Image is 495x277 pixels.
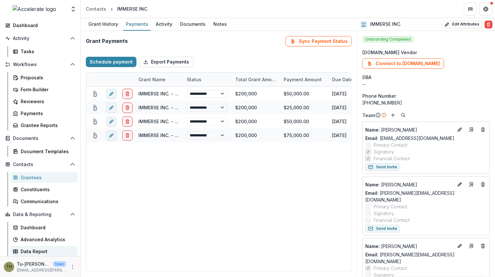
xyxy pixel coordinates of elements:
img: Accelerate logo [13,5,56,13]
div: [PHONE_NUMBER] [362,99,490,106]
div: Payments [21,110,73,117]
button: bill.com-connect [90,89,100,99]
button: Search [399,111,407,119]
span: Email: [365,135,379,141]
button: delete [122,130,133,141]
button: Add [389,111,397,119]
div: Tu-Quyen Nguyen [6,265,12,269]
div: Status [183,73,231,86]
a: Document Templates [10,146,78,157]
div: Tasks [21,48,73,55]
a: Payments [123,18,151,31]
div: Reviewers [21,98,73,105]
div: [DATE] [328,101,377,114]
a: Email: [PERSON_NAME][EMAIL_ADDRESS][DOMAIN_NAME] [365,251,487,265]
div: [DATE] [328,114,377,128]
div: $75,000.00 [280,128,328,142]
p: [PERSON_NAME] [365,181,453,188]
button: Send Invite [365,163,400,171]
div: Payment Amount [280,73,328,86]
div: Grantee Reports [21,122,73,129]
div: Due Date [328,73,377,86]
a: Dashboard [10,222,78,233]
button: Export Payments [139,57,193,67]
div: Grantees [21,174,73,181]
button: Edit [456,126,464,134]
p: [PERSON_NAME] [365,243,453,250]
button: Open Data & Reporting [3,209,78,220]
span: Name : [365,182,380,187]
a: Go to contact [466,179,477,190]
button: Send Invite [365,225,400,232]
span: Financial Contact [374,155,410,162]
a: Contacts [83,4,109,14]
button: Deletes [479,181,487,188]
div: Constituents [21,186,73,193]
div: Dashboard [21,224,73,231]
a: Constituents [10,184,78,195]
button: bill.com-connect [90,130,100,141]
button: edit [106,130,116,141]
a: Dashboard [3,20,78,31]
button: bill.com-connect [90,116,100,127]
div: $25,000.00 [280,101,328,114]
button: delete [122,103,133,113]
div: [DATE] [328,87,377,101]
div: Payments [123,19,151,29]
div: Notes [211,19,229,29]
div: Total Grant Amount [231,73,280,86]
div: [DATE] [328,128,377,142]
a: Activity [153,18,175,31]
button: Edit Attributes [441,21,482,28]
div: Grant Name [135,73,183,86]
button: Open Workflows [3,59,78,70]
a: Email: [PERSON_NAME][EMAIL_ADDRESS][DOMAIN_NAME] [365,190,487,203]
a: Advanced Analytics [10,234,78,245]
p: User [53,261,66,267]
div: Advanced Analytics [21,236,73,243]
span: Signatory [374,148,394,155]
span: Financial Contact [374,217,410,223]
a: IMMERSE INC. - 2025 - Call for Effective Technology Grant Application [138,119,297,124]
div: $200,000 [231,101,280,114]
p: [EMAIL_ADDRESS][PERSON_NAME][DOMAIN_NAME] [17,267,66,273]
a: Tasks [10,46,78,57]
span: Email: [365,252,379,257]
div: Form Builder [21,86,73,93]
a: Name: [PERSON_NAME] [365,181,453,188]
a: Name: [PERSON_NAME] [365,243,453,250]
p: [PERSON_NAME] [365,126,453,133]
h2: IMMERSE INC. [370,22,401,27]
div: $200,000 [231,114,280,128]
a: Grant History [86,18,121,31]
button: Open Contacts [3,159,78,170]
button: edit [106,103,116,113]
button: Open Documents [3,133,78,143]
div: Documents [177,19,208,29]
div: IMMERSE INC. [117,5,148,12]
button: Sync Payment Status [286,36,352,46]
button: Open Activity [3,33,78,44]
button: Edit [456,242,464,250]
div: $200,000 [231,128,280,142]
span: Contacts [13,162,67,167]
nav: breadcrumb [83,4,151,14]
a: Go to contact [466,241,477,251]
button: edit [106,89,116,99]
div: Payment Amount [280,76,326,83]
div: $200,000 [231,87,280,101]
div: Grant Name [135,76,169,83]
a: Grantee Reports [10,120,78,131]
button: Edit [456,181,464,188]
div: Due Date [328,76,357,83]
a: Reviewers [10,96,78,107]
button: Open entity switcher [69,3,78,15]
div: $50,000.00 [280,87,328,101]
div: -- [362,81,490,87]
div: Communications [21,198,73,205]
div: $50,000.00 [280,114,328,128]
div: Contacts [86,5,106,12]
